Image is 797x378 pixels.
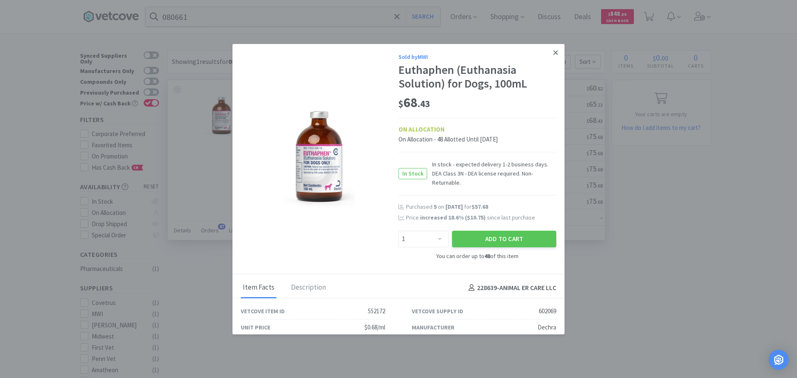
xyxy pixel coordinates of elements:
[406,203,556,211] div: Purchased on for
[398,98,403,110] span: $
[241,323,270,332] div: Unit Price
[412,307,463,316] div: Vetcove Supply ID
[241,278,276,298] div: Item Facts
[472,203,488,210] span: $57.68
[398,125,445,133] strong: ON ALLOCATION
[467,214,484,221] span: $10.75
[289,278,328,298] div: Description
[241,307,285,316] div: Vetcove Item ID
[398,52,556,61] div: Sold by MWI
[445,203,463,210] span: [DATE]
[412,323,455,332] div: Manufacturer
[434,203,437,210] span: 5
[427,160,556,188] span: In stock - expected delivery 1-2 business days. DEA Class 3N - DEA license required. Non-Returnable.
[364,322,385,332] div: $0.68/ml
[539,306,556,316] div: 602069
[484,252,490,260] strong: 48
[398,135,498,143] span: On Allocation - 48 Allotted Until [DATE]
[406,213,556,222] div: Price since last purchase
[284,102,355,210] img: 00121abb8c6d4ea9854377b15b1fbb49_602069.png
[398,251,556,261] div: You can order up to of this item
[465,283,556,293] h4: 228639 - ANIMAL ER CARE LLC
[398,63,556,91] div: Euthaphen (Euthanasia Solution) for Dogs, 100mL
[452,231,556,247] button: Add to Cart
[368,306,385,316] div: 552172
[399,168,427,179] span: In Stock
[769,350,789,370] div: Open Intercom Messenger
[420,214,486,221] span: increased 18.6 % ( )
[418,98,430,110] span: . 43
[398,94,430,111] span: 68
[538,322,556,332] div: Dechra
